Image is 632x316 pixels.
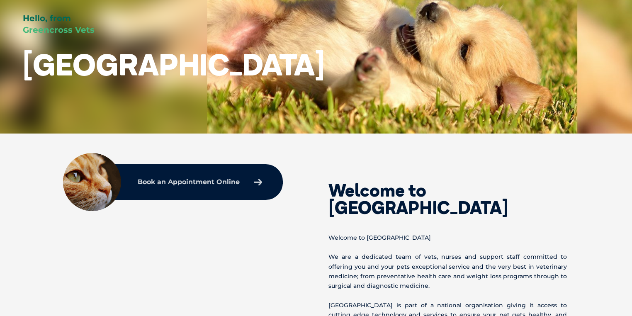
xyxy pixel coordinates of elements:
[134,175,266,190] a: Book an Appointment Online
[23,48,325,81] h1: [GEOGRAPHIC_DATA]
[328,233,567,243] p: Welcome to [GEOGRAPHIC_DATA]
[328,252,567,291] p: We are a dedicated team of vets, nurses and support staff committed to offering you and your pets...
[23,25,95,35] span: Greencross Vets
[138,179,240,185] p: Book an Appointment Online
[23,13,71,23] span: Hello, from
[328,182,567,216] h2: Welcome to [GEOGRAPHIC_DATA]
